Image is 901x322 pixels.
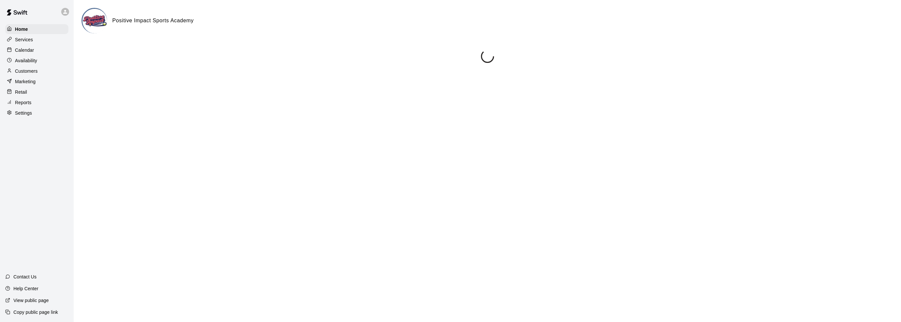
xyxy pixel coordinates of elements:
p: Availability [15,57,37,64]
a: Settings [5,108,68,118]
a: Calendar [5,45,68,55]
a: Availability [5,56,68,66]
p: Copy public page link [13,309,58,315]
p: Home [15,26,28,32]
a: Home [5,24,68,34]
p: Marketing [15,78,36,85]
p: Customers [15,68,38,74]
a: Marketing [5,77,68,86]
p: View public page [13,297,49,304]
p: Calendar [15,47,34,53]
p: Services [15,36,33,43]
img: Positive Impact Sports Academy logo [83,9,107,33]
p: Retail [15,89,27,95]
a: Customers [5,66,68,76]
a: Reports [5,98,68,107]
p: Contact Us [13,274,37,280]
h6: Positive Impact Sports Academy [112,16,194,25]
p: Reports [15,99,31,106]
p: Help Center [13,285,38,292]
a: Services [5,35,68,45]
a: Retail [5,87,68,97]
p: Settings [15,110,32,116]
